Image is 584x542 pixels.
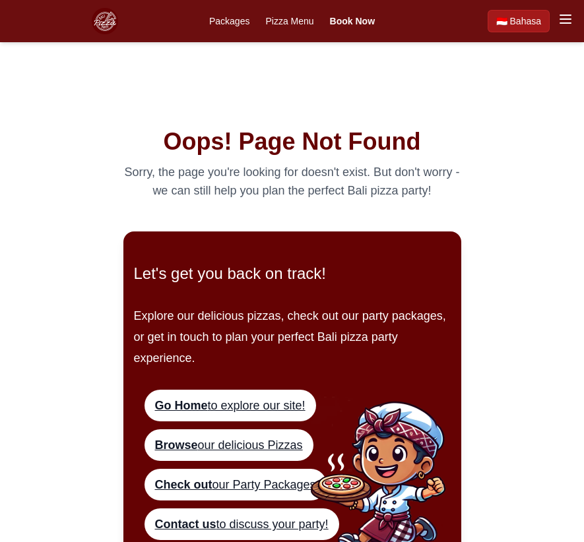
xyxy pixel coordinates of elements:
[123,163,461,200] p: Sorry, the page you're looking for doesn't exist. But don't worry - we can still help you plan th...
[145,429,313,461] a: Browseour delicious Pizzas
[209,15,249,28] a: Packages
[265,15,313,28] a: Pizza Menu
[155,478,212,491] strong: Check out
[155,438,198,452] strong: Browse
[510,15,541,28] span: Bahasa
[134,305,451,369] p: Explore our delicious pizzas, check out our party packages, or get in touch to plan your perfect ...
[145,469,327,500] a: Check outour Party Packages
[123,129,461,155] h2: Oops! Page Not Found
[145,390,316,421] a: Go Hometo explore our site!
[134,263,451,284] p: Let's get you back on track!
[155,399,208,412] strong: Go Home
[330,15,375,28] a: Book Now
[145,508,339,540] a: Contact usto discuss your party!
[92,8,118,34] img: Bali Pizza Party Logo
[155,518,216,531] strong: Contact us
[488,10,550,32] a: Beralih ke Bahasa Indonesia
